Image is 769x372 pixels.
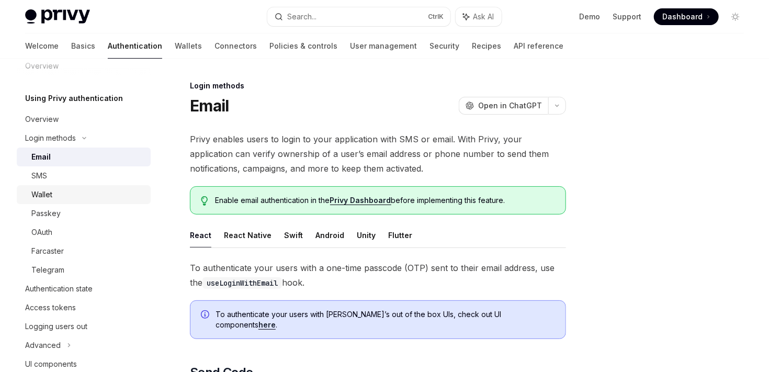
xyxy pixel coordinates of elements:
[17,279,151,298] a: Authentication state
[429,33,459,59] a: Security
[25,132,76,144] div: Login methods
[388,223,412,247] button: Flutter
[284,223,303,247] button: Swift
[108,33,162,59] a: Authentication
[258,320,276,330] a: here
[17,317,151,336] a: Logging users out
[25,33,59,59] a: Welcome
[31,170,47,182] div: SMS
[613,12,641,22] a: Support
[201,196,208,206] svg: Tip
[473,12,494,22] span: Ask AI
[31,207,61,220] div: Passkey
[25,283,93,295] div: Authentication state
[267,7,450,26] button: Search...CtrlK
[17,148,151,166] a: Email
[31,264,64,276] div: Telegram
[456,7,502,26] button: Ask AI
[202,277,282,289] code: useLoginWithEmail
[17,166,151,185] a: SMS
[357,223,376,247] button: Unity
[175,33,202,59] a: Wallets
[25,92,123,105] h5: Using Privy authentication
[190,261,566,290] span: To authenticate your users with a one-time passcode (OTP) sent to their email address, use the hook.
[25,358,77,370] div: UI components
[579,12,600,22] a: Demo
[201,310,211,321] svg: Info
[287,10,316,23] div: Search...
[350,33,417,59] a: User management
[654,8,719,25] a: Dashboard
[224,223,272,247] button: React Native
[17,110,151,129] a: Overview
[31,245,64,257] div: Farcaster
[190,96,229,115] h1: Email
[17,261,151,279] a: Telegram
[25,9,90,24] img: light logo
[428,13,444,21] span: Ctrl K
[17,242,151,261] a: Farcaster
[662,12,703,22] span: Dashboard
[269,33,337,59] a: Policies & controls
[216,195,555,206] span: Enable email authentication in the before implementing this feature.
[727,8,744,25] button: Toggle dark mode
[17,185,151,204] a: Wallet
[190,81,566,91] div: Login methods
[190,223,211,247] button: React
[31,151,51,163] div: Email
[190,132,566,176] span: Privy enables users to login to your application with SMS or email. With Privy, your application ...
[25,320,87,333] div: Logging users out
[17,298,151,317] a: Access tokens
[31,226,52,239] div: OAuth
[17,223,151,242] a: OAuth
[459,97,548,115] button: Open in ChatGPT
[330,196,391,205] a: Privy Dashboard
[71,33,95,59] a: Basics
[17,204,151,223] a: Passkey
[472,33,501,59] a: Recipes
[31,188,52,201] div: Wallet
[25,301,76,314] div: Access tokens
[478,100,542,111] span: Open in ChatGPT
[25,339,61,352] div: Advanced
[216,309,555,330] span: To authenticate your users with [PERSON_NAME]’s out of the box UIs, check out UI components .
[25,113,59,126] div: Overview
[214,33,257,59] a: Connectors
[514,33,563,59] a: API reference
[315,223,344,247] button: Android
